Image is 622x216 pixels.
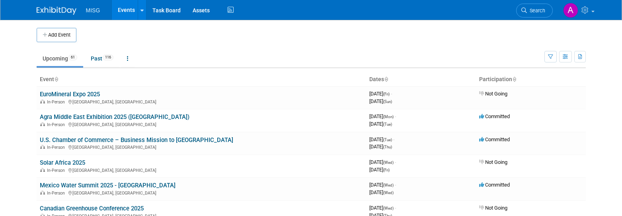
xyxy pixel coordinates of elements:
[37,51,83,66] a: Upcoming61
[512,76,516,82] a: Sort by Participation Type
[391,91,392,97] span: -
[40,121,363,127] div: [GEOGRAPHIC_DATA], [GEOGRAPHIC_DATA]
[476,73,586,86] th: Participation
[369,98,392,104] span: [DATE]
[383,191,394,195] span: (Wed)
[37,73,366,86] th: Event
[40,182,175,189] a: Mexico Water Summit 2025 - [GEOGRAPHIC_DATA]
[40,145,45,149] img: In-Person Event
[85,51,119,66] a: Past116
[383,160,394,165] span: (Wed)
[383,183,394,187] span: (Wed)
[383,92,390,96] span: (Fri)
[54,76,58,82] a: Sort by Event Name
[395,159,396,165] span: -
[37,28,76,42] button: Add Event
[516,4,553,18] a: Search
[395,205,396,211] span: -
[47,191,67,196] span: In-Person
[37,7,76,15] img: ExhibitDay
[47,99,67,105] span: In-Person
[369,136,394,142] span: [DATE]
[383,206,394,210] span: (Wed)
[40,205,144,212] a: Canadian Greenhouse Conference 2025
[40,91,100,98] a: EuroMineral Expo 2025
[369,121,392,127] span: [DATE]
[369,113,396,119] span: [DATE]
[40,189,363,196] div: [GEOGRAPHIC_DATA], [GEOGRAPHIC_DATA]
[40,98,363,105] div: [GEOGRAPHIC_DATA], [GEOGRAPHIC_DATA]
[369,159,396,165] span: [DATE]
[563,3,578,18] img: Aleina Almeida
[40,159,85,166] a: Solar Africa 2025
[393,136,394,142] span: -
[40,144,363,150] div: [GEOGRAPHIC_DATA], [GEOGRAPHIC_DATA]
[369,91,392,97] span: [DATE]
[383,168,390,172] span: (Fri)
[47,145,67,150] span: In-Person
[479,113,510,119] span: Committed
[384,76,388,82] a: Sort by Start Date
[479,205,507,211] span: Not Going
[369,205,396,211] span: [DATE]
[383,145,392,149] span: (Thu)
[383,138,392,142] span: (Tue)
[40,191,45,195] img: In-Person Event
[369,182,396,188] span: [DATE]
[369,144,392,150] span: [DATE]
[395,182,396,188] span: -
[527,8,545,14] span: Search
[40,168,45,172] img: In-Person Event
[103,54,113,60] span: 116
[479,136,510,142] span: Committed
[40,167,363,173] div: [GEOGRAPHIC_DATA], [GEOGRAPHIC_DATA]
[366,73,476,86] th: Dates
[479,182,510,188] span: Committed
[383,122,392,126] span: (Tue)
[86,7,100,14] span: MISG
[40,136,233,144] a: U.S. Chamber of Commerce – Business Mission to [GEOGRAPHIC_DATA]
[68,54,77,60] span: 61
[479,91,507,97] span: Not Going
[40,113,189,121] a: Agra Middle East Exhibition 2025 ([GEOGRAPHIC_DATA])
[479,159,507,165] span: Not Going
[40,99,45,103] img: In-Person Event
[40,122,45,126] img: In-Person Event
[47,122,67,127] span: In-Person
[47,168,67,173] span: In-Person
[395,113,396,119] span: -
[369,189,394,195] span: [DATE]
[383,99,392,104] span: (Sun)
[383,115,394,119] span: (Mon)
[369,167,390,173] span: [DATE]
